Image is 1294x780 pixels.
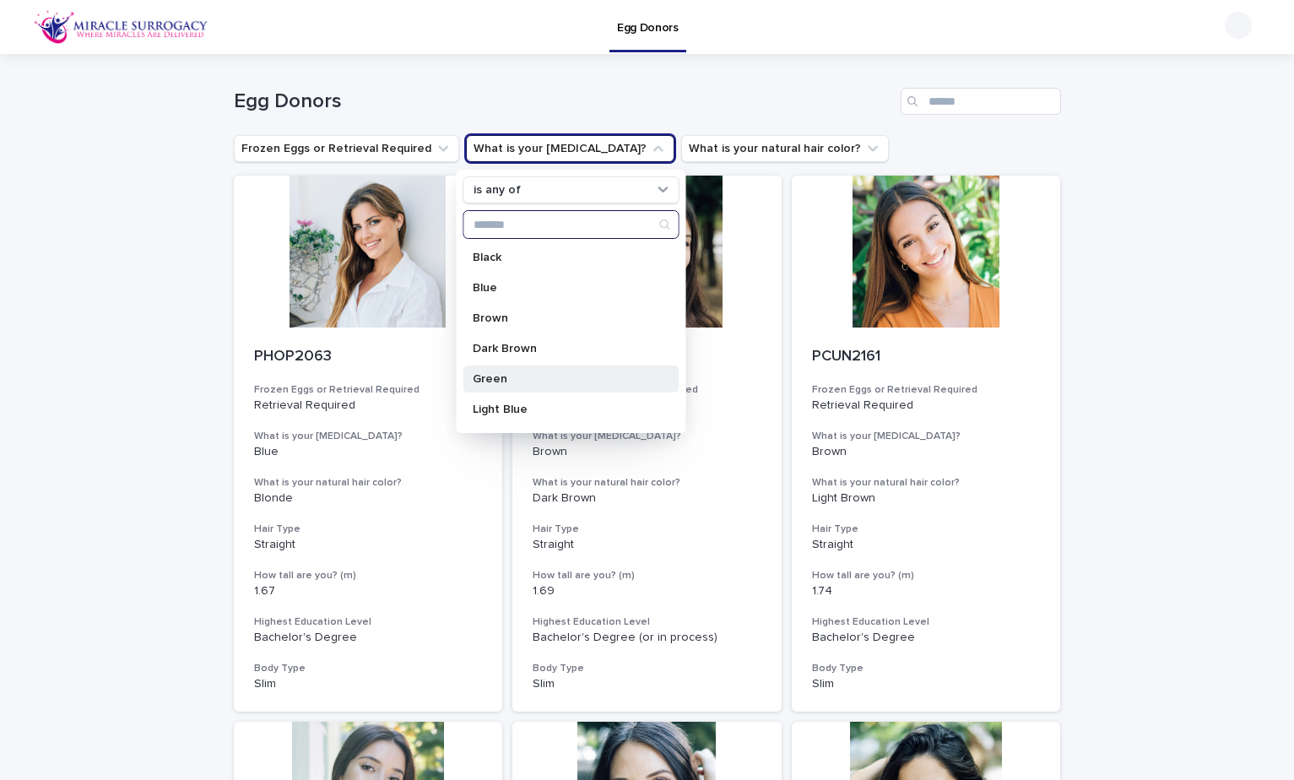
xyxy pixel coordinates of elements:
[812,584,1041,599] p: 1.74
[473,373,652,385] p: Green
[812,476,1041,490] h3: What is your natural hair color?
[234,176,503,712] a: PHOP2063Frozen Eggs or Retrieval RequiredRetrieval RequiredWhat is your [MEDICAL_DATA]?BlueWhat i...
[254,677,483,691] p: Slim
[512,176,782,712] a: PHOP2068Frozen Eggs or Retrieval RequiredRetrieval RequiredWhat is your [MEDICAL_DATA]?BrownWhat ...
[473,404,652,415] p: Light Blue
[812,491,1041,506] p: Light Brown
[533,523,761,536] h3: Hair Type
[473,252,652,263] p: Black
[533,476,761,490] h3: What is your natural hair color?
[533,631,761,645] p: Bachelor's Degree (or in process)
[254,538,483,552] p: Straight
[254,430,483,443] h3: What is your [MEDICAL_DATA]?
[533,677,761,691] p: Slim
[234,89,894,114] h1: Egg Donors
[792,176,1061,712] a: PCUN2161Frozen Eggs or Retrieval RequiredRetrieval RequiredWhat is your [MEDICAL_DATA]?BrownWhat ...
[812,615,1041,629] h3: Highest Education Level
[533,569,761,582] h3: How tall are you? (m)
[533,538,761,552] p: Straight
[533,445,761,459] p: Brown
[812,430,1041,443] h3: What is your [MEDICAL_DATA]?
[533,584,761,599] p: 1.69
[254,615,483,629] h3: Highest Education Level
[254,476,483,490] h3: What is your natural hair color?
[463,210,679,239] div: Search
[812,569,1041,582] h3: How tall are you? (m)
[533,491,761,506] p: Dark Brown
[533,430,761,443] h3: What is your [MEDICAL_DATA]?
[463,211,678,238] input: Search
[812,662,1041,675] h3: Body Type
[254,398,483,413] p: Retrieval Required
[254,662,483,675] h3: Body Type
[812,631,1041,645] p: Bachelor's Degree
[474,183,521,198] p: is any of
[473,312,652,324] p: Brown
[812,538,1041,552] p: Straight
[812,383,1041,397] h3: Frozen Eggs or Retrieval Required
[234,135,459,162] button: Frozen Eggs or Retrieval Required
[254,348,483,366] p: PHOP2063
[812,523,1041,536] h3: Hair Type
[254,491,483,506] p: Blonde
[812,677,1041,691] p: Slim
[533,662,761,675] h3: Body Type
[254,631,483,645] p: Bachelor's Degree
[901,88,1061,115] input: Search
[254,445,483,459] p: Blue
[533,615,761,629] h3: Highest Education Level
[34,10,208,44] img: OiFFDOGZQuirLhrlO1ag
[812,398,1041,413] p: Retrieval Required
[254,383,483,397] h3: Frozen Eggs or Retrieval Required
[254,523,483,536] h3: Hair Type
[254,584,483,599] p: 1.67
[254,569,483,582] h3: How tall are you? (m)
[681,135,889,162] button: What is your natural hair color?
[812,348,1041,366] p: PCUN2161
[812,445,1041,459] p: Brown
[473,343,652,355] p: Dark Brown
[466,135,674,162] button: What is your eye color?
[473,282,652,294] p: Blue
